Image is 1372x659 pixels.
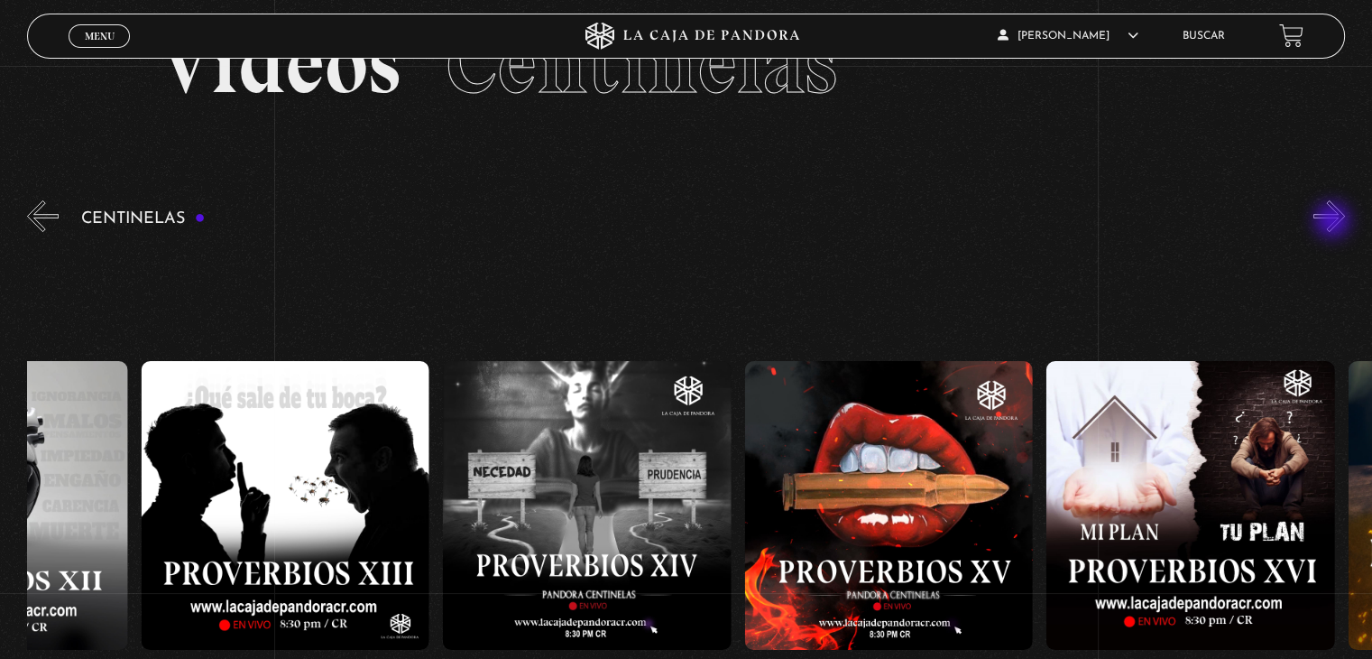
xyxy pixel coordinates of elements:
[81,210,205,227] h3: Centinelas
[1313,200,1345,232] button: Next
[78,45,121,58] span: Cerrar
[85,31,115,42] span: Menu
[27,200,59,232] button: Previous
[1183,31,1225,42] a: Buscar
[159,21,1212,107] h2: Videos
[1279,23,1303,48] a: View your shopping cart
[998,31,1138,42] span: [PERSON_NAME]
[446,12,836,115] span: Centinelas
